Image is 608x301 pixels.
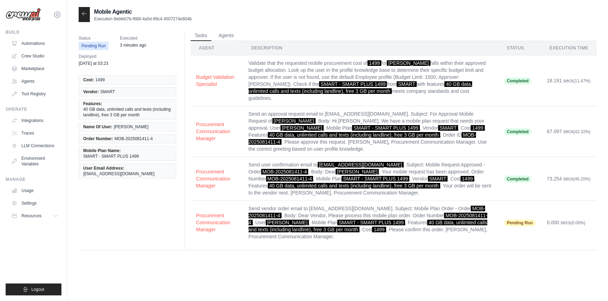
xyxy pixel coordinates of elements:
[268,132,440,138] span: 40 GB data, unlimited calls and texts (including landline), free 3 GB per month
[100,89,115,95] span: SMART
[8,38,61,49] a: Automations
[83,107,172,118] span: 40 GB data, unlimited calls and texts (including landline), free 3 GB per month
[571,220,586,225] span: (0.00%)
[387,60,430,66] span: [PERSON_NAME]
[504,128,531,135] span: Completed
[8,50,61,62] a: Crew Studio
[342,176,409,182] span: SMART - SMART PLUS 1499
[114,136,153,142] span: MOB-2025081411-4
[6,283,61,295] button: Logout
[272,118,316,124] span: [PERSON_NAME]
[120,43,146,48] time: August 14, 2025 at 18:15 PHT
[95,77,105,83] span: 1499
[266,220,309,225] span: [PERSON_NAME]
[79,35,108,42] span: Status
[541,157,597,201] td: 73.254 secs
[471,125,484,131] span: 1499
[8,76,61,87] a: Agents
[498,41,541,55] th: Status
[319,81,387,87] span: SMART - SMART PLUS 1499
[337,220,405,225] span: SMART - SMART PLUS 1499
[79,42,108,50] span: Pending Run
[573,129,590,134] span: (42.32%)
[8,198,61,209] a: Settings
[504,176,531,183] span: Completed
[8,140,61,151] a: LLM Connections
[8,185,61,196] a: Usage
[83,101,102,107] span: Features:
[438,125,458,131] span: SMART
[243,55,498,106] td: Validate that the requested mobile procurement cost of for falls within their approved budget all...
[541,201,597,245] td: 0.000 secs
[196,74,237,88] button: Budget Validation Specialist
[6,177,61,182] div: Manage
[6,29,61,35] div: Build
[541,55,597,106] td: 18.191 secs
[541,41,597,55] th: Execution Time
[8,88,61,100] a: Tool Registry
[79,61,108,66] time: August 13, 2025 at 03:23 PHT
[541,106,597,157] td: 67.097 secs
[6,107,61,112] div: Operate
[83,153,139,159] span: SMART - SMART PLUS 1499
[372,227,386,232] span: 1499
[196,168,237,189] button: Procurement Communication Manager
[397,81,417,87] span: SMART
[83,148,121,153] span: Mobile Plan Name:
[21,213,41,219] span: Resources
[249,206,485,218] span: MOB-2025081411-4
[243,157,498,201] td: Send user confirmation email to . Subject: Mobile Request Approved - Order . Body: Dear , Your mo...
[368,60,381,66] span: 1499
[268,183,440,189] span: 40 GB data, unlimited calls and texts (including landline), free 3 GB per month
[266,176,313,182] span: MOB-2025081411-4
[261,169,309,175] span: MOB-2025081411-4
[280,125,324,131] span: [PERSON_NAME]
[504,219,536,226] span: Pending Run
[336,169,379,175] span: [PERSON_NAME]
[8,63,61,74] a: Marketplace
[83,171,154,177] span: [EMAIL_ADDRESS][DOMAIN_NAME]
[352,125,420,131] span: SMART - SMART PLUS 1499
[83,124,112,130] span: Name Of User:
[573,177,590,182] span: (46.20%)
[8,128,61,139] a: Traces
[8,153,61,170] a: Environment Variables
[196,121,237,142] button: Procurement Communication Manager
[249,132,476,145] span: MOB-2025081411-4
[214,30,238,41] button: Agents
[8,210,61,221] button: Resources
[243,41,498,55] th: Description
[120,35,146,42] span: Executed
[428,176,448,182] span: SMART
[83,136,113,142] span: Order Number:
[8,115,61,126] a: Integrations
[31,287,44,292] span: Logout
[83,165,124,171] span: User Email Address:
[573,78,590,83] span: (11.47%)
[79,53,108,60] span: Deployed
[6,8,41,21] img: Logo
[94,8,192,16] h2: Mobile Agentic
[83,89,99,95] span: Vendor:
[243,106,498,157] td: Send an approval request email to [EMAIL_ADDRESS][DOMAIN_NAME]. Subject: For Approval Mobile Requ...
[94,16,192,22] p: Execution 8ebfe07b-f688-4a5d-99c4-4507274e804b
[504,77,531,84] span: Completed
[191,30,212,41] button: Tasks
[196,212,237,233] button: Procurement Communication Manager
[83,77,94,83] span: Cost:
[114,124,148,130] span: [PERSON_NAME]
[243,201,498,245] td: Send vendor order email to [EMAIL_ADDRESS][DOMAIN_NAME]. Subject: Mobile Plan Order - Order . Bod...
[191,41,243,55] th: Agent
[461,176,474,182] span: 1499
[318,162,404,167] span: [EMAIL_ADDRESS][DOMAIN_NAME]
